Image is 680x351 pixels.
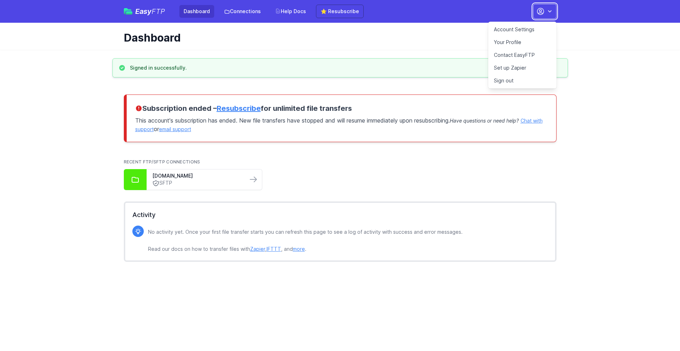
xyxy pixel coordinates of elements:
[124,8,165,15] a: EasyFTP
[450,118,519,124] span: Have questions or need help?
[316,5,364,18] a: ⭐ Resubscribe
[220,5,265,18] a: Connections
[152,7,165,16] span: FTP
[217,104,261,113] a: Resubscribe
[124,8,132,15] img: easyftp_logo.png
[644,315,671,342] iframe: Drift Widget Chat Controller
[148,228,463,253] p: No activity yet. Once your first file transfer starts you can refresh this page to see a log of a...
[488,36,557,49] a: Your Profile
[135,113,548,133] p: This account's subscription has ended. New file transfers have stopped and will resume immediatel...
[124,31,551,44] h1: Dashboard
[179,5,214,18] a: Dashboard
[124,159,557,165] h2: Recent FTP/SFTP Connections
[132,210,548,220] h2: Activity
[135,8,165,15] span: Easy
[488,74,557,87] a: Sign out
[152,172,242,179] a: [DOMAIN_NAME]
[159,126,191,132] a: email support
[293,246,305,252] a: more
[488,61,557,74] a: Set up Zapier
[135,103,548,113] h3: Subscription ended – for unlimited file transfers
[130,64,187,71] h3: Signed in successfully.
[271,5,310,18] a: Help Docs
[488,23,557,36] a: Account Settings
[488,49,557,61] a: Contact EasyFTP
[250,246,265,252] a: Zapier
[152,179,242,187] a: SFTP
[267,246,281,252] a: IFTTT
